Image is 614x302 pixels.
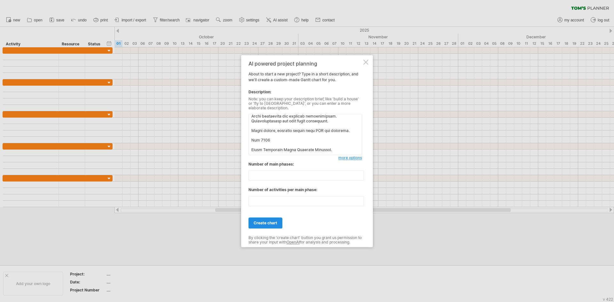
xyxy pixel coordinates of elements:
a: more options [338,155,362,161]
div: About to start a new project? Type in a short description, and we'll create a custom-made Gantt c... [248,61,362,241]
div: Description: [248,89,362,95]
div: Number of activities per main phase: [248,187,362,193]
a: OpenAI [287,240,300,245]
a: create chart [248,217,282,228]
div: Note: you can keep your description brief, like 'build a house' or 'fly to [GEOGRAPHIC_DATA]', or... [248,97,362,111]
span: more options [338,155,362,160]
span: create chart [254,221,277,225]
div: By clicking the 'create chart' button you grant us permission to share your input with for analys... [248,236,362,245]
div: Number of main phases: [248,161,362,167]
div: AI powered project planning [248,61,362,66]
